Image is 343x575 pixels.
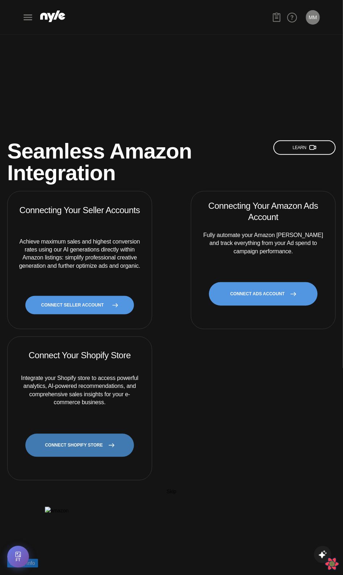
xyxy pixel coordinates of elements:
span: Debug Info [10,559,35,567]
a: CONNECT ADS ACCOUNT [209,282,318,306]
p: Integrate your Shopify store to access powerful analytics, AI-powered recommendations, and compre... [16,375,143,407]
p: Fully automate your Amazon [PERSON_NAME] and track everything from your Ad spend to campaign perf... [200,231,327,255]
p: Learn [293,144,317,151]
button: MM [306,10,320,25]
button: Open Feature Toggle Debug Panel [7,546,29,568]
a: CONNECT SELLER ACCOUNT [25,296,134,314]
h2: Connect Your Shopify Store [29,346,131,366]
button: Skip [167,488,176,496]
button: Learn [273,140,336,155]
h2: Connecting Your Amazon Ads Account [200,200,327,223]
h1: Seamless Amazon Integration [7,140,268,184]
span: FT [16,559,20,562]
h2: Connecting Your Seller Accounts [20,200,140,220]
p: Achieve maximum sales and highest conversion rates using our AI generations directly within Amazo... [16,229,143,279]
button: Open React Query Devtools [325,557,339,571]
a: CONNECT SHOPIFY STORE [25,434,134,457]
img: amazon [45,507,298,515]
button: Debug Info [7,559,38,568]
